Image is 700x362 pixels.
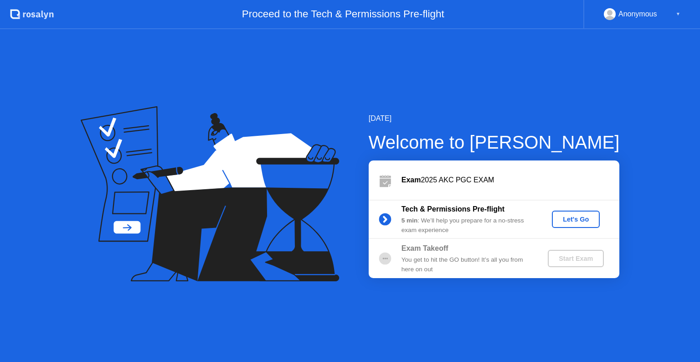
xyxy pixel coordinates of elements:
button: Let's Go [552,211,600,228]
div: [DATE] [369,113,620,124]
div: ▼ [676,8,680,20]
b: Exam [401,176,421,184]
div: Welcome to [PERSON_NAME] [369,129,620,156]
b: Tech & Permissions Pre-flight [401,205,504,213]
div: : We’ll help you prepare for a no-stress exam experience [401,216,533,235]
b: Exam Takeoff [401,244,448,252]
button: Start Exam [548,250,604,267]
div: You get to hit the GO button! It’s all you from here on out [401,255,533,274]
b: 5 min [401,217,418,224]
div: Start Exam [551,255,600,262]
div: 2025 AKC PGC EXAM [401,175,619,186]
div: Anonymous [618,8,657,20]
div: Let's Go [556,216,596,223]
